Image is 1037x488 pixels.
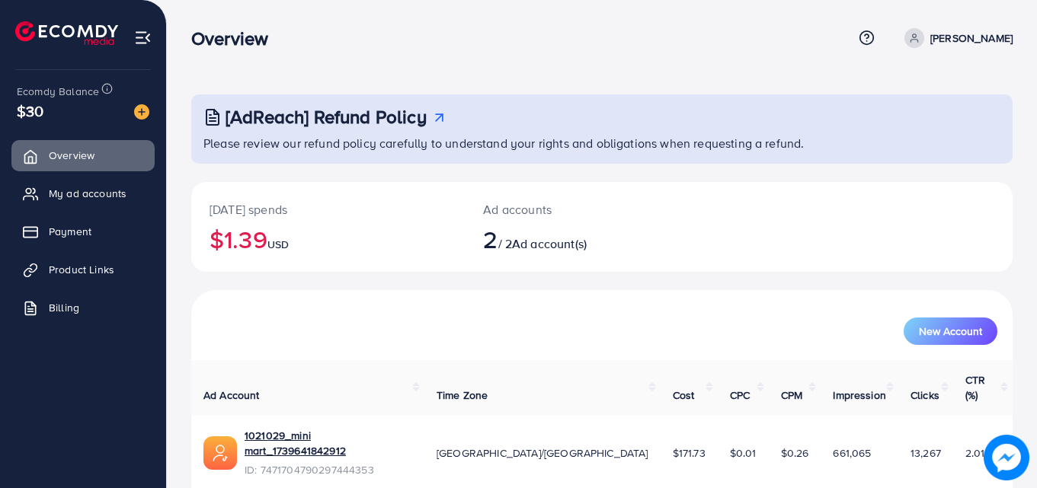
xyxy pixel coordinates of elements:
[210,200,446,218] p: [DATE] spends
[203,388,260,403] span: Ad Account
[134,104,149,120] img: image
[673,445,706,461] span: $171.73
[919,326,982,336] span: New Account
[11,292,155,323] a: Billing
[203,134,1003,152] p: Please review our refund policy carefully to understand your rights and obligations when requesti...
[930,29,1013,47] p: [PERSON_NAME]
[49,224,91,239] span: Payment
[673,388,695,403] span: Cost
[833,445,871,461] span: 661,065
[730,388,750,403] span: CPC
[49,186,126,201] span: My ad accounts
[965,445,985,461] span: 2.01
[11,216,155,247] a: Payment
[781,445,809,461] span: $0.26
[11,254,155,285] a: Product Links
[911,445,941,461] span: 13,267
[191,27,280,49] h3: Overview
[483,222,498,257] span: 2
[245,428,412,459] a: 1021029_mini mart_1739641842912
[49,262,114,277] span: Product Links
[267,237,289,252] span: USD
[15,21,118,45] img: logo
[911,388,939,403] span: Clicks
[781,388,802,403] span: CPM
[134,29,152,46] img: menu
[203,436,237,470] img: ic-ads-acc.e4c84228.svg
[483,225,652,254] h2: / 2
[437,388,488,403] span: Time Zone
[730,445,757,461] span: $0.01
[17,100,43,122] span: $30
[904,317,997,345] button: New Account
[984,435,1029,480] img: image
[49,300,79,315] span: Billing
[11,178,155,209] a: My ad accounts
[483,200,652,218] p: Ad accounts
[17,84,99,99] span: Ecomdy Balance
[512,235,587,252] span: Ad account(s)
[833,388,886,403] span: Impression
[437,445,648,461] span: [GEOGRAPHIC_DATA]/[GEOGRAPHIC_DATA]
[965,372,985,403] span: CTR (%)
[898,28,1013,48] a: [PERSON_NAME]
[49,148,94,163] span: Overview
[210,225,446,254] h2: $1.39
[245,462,412,477] span: ID: 7471704790297444353
[226,106,427,128] h3: [AdReach] Refund Policy
[11,140,155,171] a: Overview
